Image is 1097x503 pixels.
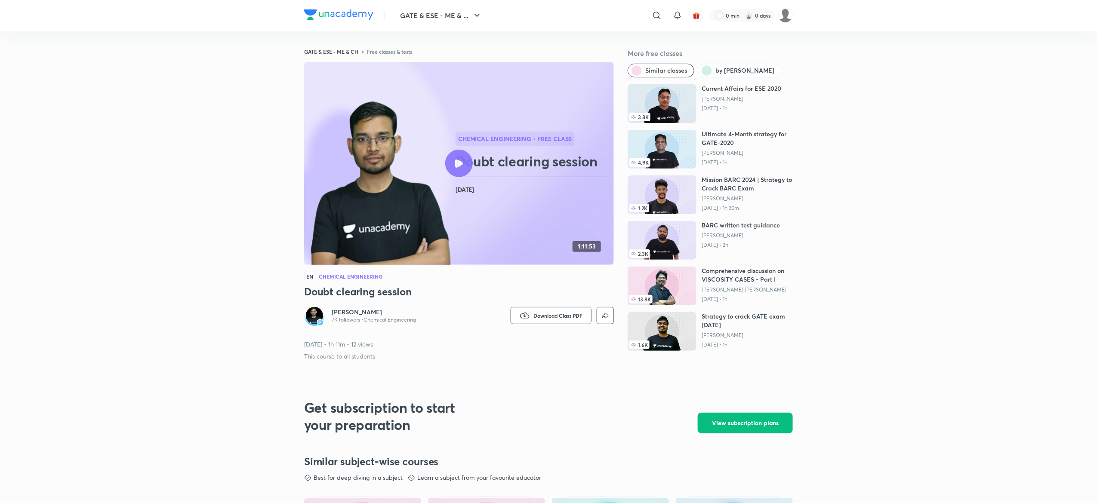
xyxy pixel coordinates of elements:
h3: Similar subject-wise courses [304,454,793,468]
span: 4.9K [629,158,650,167]
p: Learn a subject from your favourite educator [417,473,541,482]
a: GATE & ESE - ME & CH [304,48,358,55]
p: This course to all students [304,352,614,361]
a: [PERSON_NAME] [702,332,793,339]
h6: Comprehensive discussion on VISCOSITY CASES - Part I [702,267,793,284]
p: [DATE] • 1h [702,159,793,166]
a: Company Logo [304,9,373,22]
p: [DATE] • 1h 30m [702,205,793,212]
a: Free classes & tests [367,48,412,55]
button: View subscription plans [698,413,793,433]
img: Avatar [306,307,323,324]
img: streak [745,11,753,20]
button: Download Class PDF [511,307,592,324]
a: Avatarbadge [304,305,325,326]
h5: More free classes [628,48,793,58]
span: 3.8K [629,113,650,121]
span: Download Class PDF [533,312,582,319]
img: Nilesh [778,8,793,23]
h2: Get subscription to start your preparation [304,399,481,433]
p: [DATE] • 1h [702,105,781,112]
h2: Doubt clearing session [456,153,610,170]
img: Company Logo [304,9,373,20]
h6: Current Affairs for ESE 2020 [702,84,781,93]
span: by Manish Rajput [715,66,774,75]
a: [PERSON_NAME] [702,232,780,239]
button: avatar [690,9,703,22]
h6: Mission BARC 2024 | Strategy to Crack BARC Exam [702,175,793,193]
p: [DATE] • 1h 11m • 12 views [304,340,614,349]
p: [DATE] • 2h [702,242,780,248]
p: Best for deep diving in a subject [314,473,403,482]
h3: Doubt clearing session [304,285,614,298]
span: Similar classes [645,66,687,75]
a: [PERSON_NAME] [332,308,416,316]
button: Similar classes [628,64,694,77]
h4: Chemical Engineering [319,274,382,279]
a: [PERSON_NAME] [702,150,793,156]
button: GATE & ESE - ME & ... [395,7,487,24]
p: [DATE] • 1h [702,341,793,348]
img: badge [317,319,323,325]
span: 2.3K [629,249,650,258]
button: by Manish Rajput [698,64,782,77]
h4: 1:11:53 [578,243,596,250]
span: View subscription plans [712,419,779,427]
p: [DATE] • 1h [702,296,793,303]
h6: Strategy to crack GATE exam [DATE] [702,312,793,329]
img: avatar [693,12,700,19]
h6: BARC written test guidance [702,221,780,230]
span: EN [304,272,315,281]
h6: Ultimate 4-Month strategy for GATE-2020 [702,130,793,147]
span: 1.2K [629,204,649,212]
a: [PERSON_NAME] [702,195,793,202]
span: 1.6K [629,340,650,349]
span: 13.8K [629,295,653,304]
h4: [DATE] [456,184,610,195]
a: [PERSON_NAME] [702,95,781,102]
p: 7K followers • Chemical Engineering [332,316,416,323]
a: [PERSON_NAME] [PERSON_NAME] [702,286,793,293]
